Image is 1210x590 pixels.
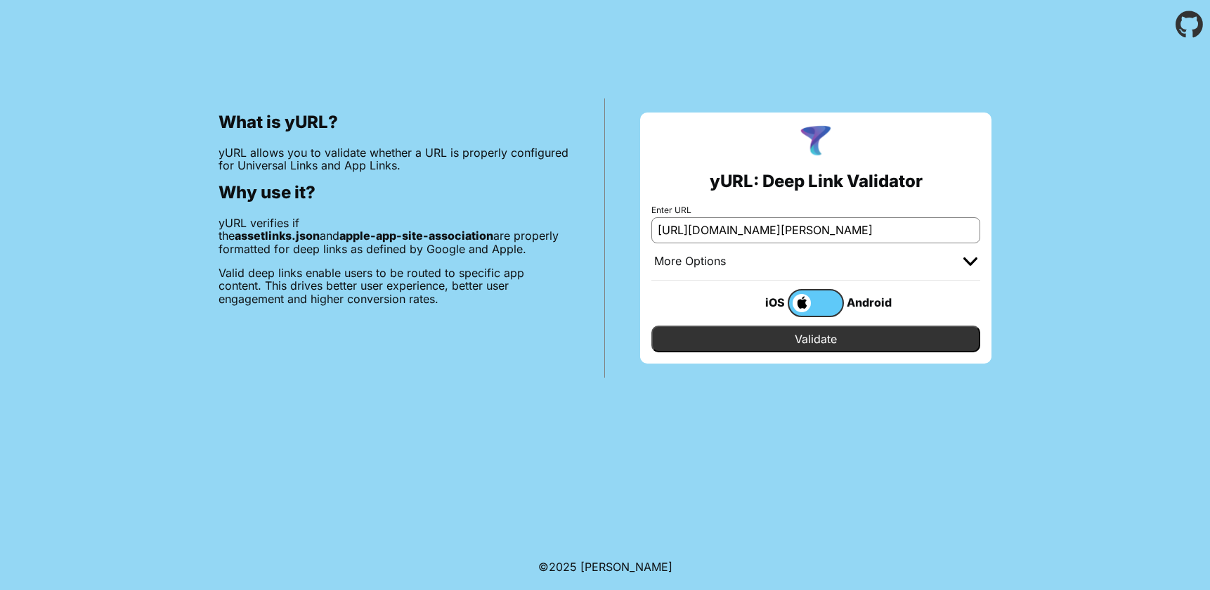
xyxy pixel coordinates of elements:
p: yURL allows you to validate whether a URL is properly configured for Universal Links and App Links. [219,146,569,172]
label: Enter URL [651,205,980,215]
b: apple-app-site-association [339,229,493,243]
h2: Why use it? [219,183,569,203]
footer: © [538,544,672,590]
a: Michael Ibragimchayev's Personal Site [580,560,672,574]
div: More Options [654,255,726,269]
p: Valid deep links enable users to be routed to specific app content. This drives better user exper... [219,267,569,305]
b: assetlinks.json [235,229,320,243]
img: chevron [963,257,977,266]
div: iOS [731,293,788,312]
p: yURL verifies if the and are properly formatted for deep links as defined by Google and Apple. [219,217,569,255]
div: Android [844,293,900,312]
h2: What is yURL? [219,113,569,132]
input: Validate [651,326,980,352]
input: e.g. https://app.chayev.com/xyx [651,217,980,243]
img: yURL Logo [798,124,834,160]
span: 2025 [549,560,577,574]
h2: yURL: Deep Link Validator [710,172,923,191]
